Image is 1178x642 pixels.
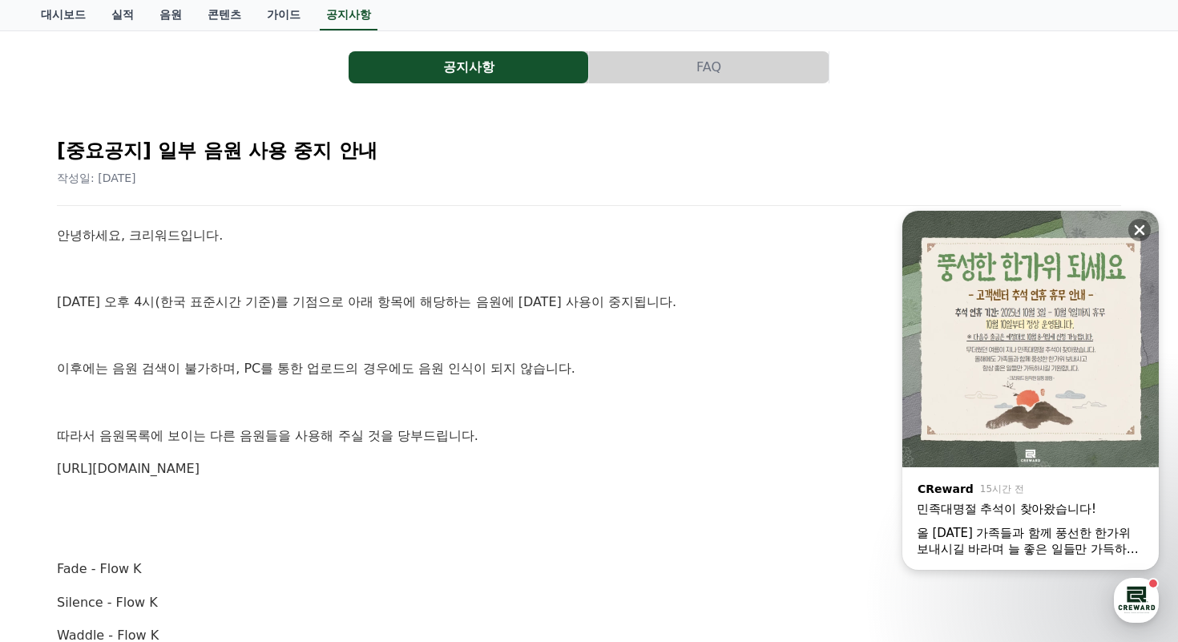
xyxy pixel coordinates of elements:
[248,532,267,545] span: 설정
[57,592,1121,613] p: Silence - Flow K
[57,358,1121,379] p: 이후에는 음원 검색이 불가하며, PC를 통한 업로드의 경우에도 음원 인식이 되지 않습니다.
[5,508,106,548] a: 홈
[106,508,207,548] a: 대화
[147,533,166,546] span: 대화
[50,532,60,545] span: 홈
[57,225,1121,246] p: 안녕하세요, 크리워드입니다.
[57,559,1121,579] p: Fade - Flow K
[349,51,588,83] button: 공지사항
[589,51,829,83] a: FAQ
[57,292,1121,313] p: [DATE] 오후 4시(한국 표준시간 기준)를 기점으로 아래 항목에 해당하는 음원에 [DATE] 사용이 중지됩니다.
[207,508,308,548] a: 설정
[57,426,1121,446] p: 따라서 음원목록에 보이는 다른 음원들을 사용해 주실 것을 당부드립니다.
[57,138,1121,164] h2: [중요공지] 일부 음원 사용 중지 안내
[57,461,200,476] a: [URL][DOMAIN_NAME]
[57,172,136,184] span: 작성일: [DATE]
[349,51,589,83] a: 공지사항
[589,51,829,83] button: FAQ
